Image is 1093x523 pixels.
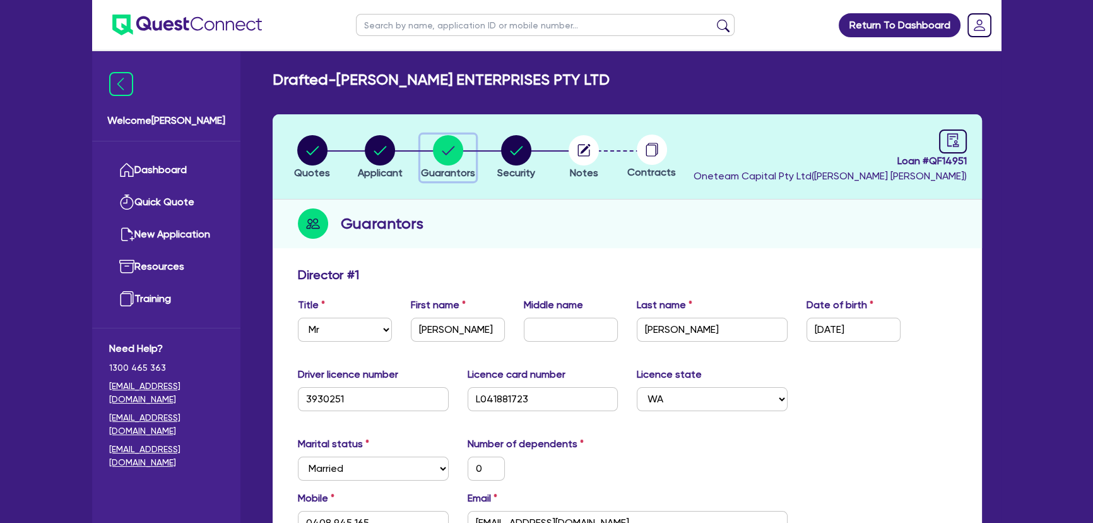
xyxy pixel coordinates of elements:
button: Notes [568,135,600,181]
label: First name [411,298,466,313]
span: Notes [570,167,598,179]
a: Dropdown toggle [963,9,996,42]
span: Security [497,167,535,179]
a: audit [939,129,967,153]
h2: Drafted - [PERSON_NAME] ENTERPRISES PTY LTD [273,71,610,89]
img: icon-menu-close [109,72,133,96]
img: quest-connect-logo-blue [112,15,262,35]
span: audit [946,133,960,147]
label: Middle name [524,298,583,313]
button: Guarantors [420,135,476,181]
label: Driver licence number [298,367,398,382]
label: Title [298,298,325,313]
span: Contracts [627,166,676,178]
span: Quotes [294,167,330,179]
img: resources [119,259,134,274]
img: training [119,291,134,306]
h2: Guarantors [341,212,423,235]
label: Number of dependents [468,436,584,452]
a: Return To Dashboard [839,13,960,37]
span: Guarantors [421,167,475,179]
span: Need Help? [109,341,223,356]
label: Email [468,491,497,506]
a: Quick Quote [109,186,223,219]
a: New Application [109,219,223,251]
a: [EMAIL_ADDRESS][DOMAIN_NAME] [109,380,223,406]
button: Applicant [357,135,403,181]
a: Training [109,283,223,315]
label: Licence state [637,367,702,382]
span: Loan # QF14951 [694,153,967,169]
input: Search by name, application ID or mobile number... [356,14,735,36]
span: Oneteam Capital Pty Ltd ( [PERSON_NAME] [PERSON_NAME] ) [694,170,967,182]
a: Resources [109,251,223,283]
a: [EMAIL_ADDRESS][DOMAIN_NAME] [109,443,223,469]
label: Marital status [298,436,369,452]
span: Applicant [358,167,403,179]
button: Security [497,135,536,181]
span: Welcome [PERSON_NAME] [107,113,225,128]
label: Date of birth [806,298,873,313]
label: Licence card number [468,367,565,382]
label: Mobile [298,491,334,506]
button: Quotes [293,135,331,181]
img: new-application [119,227,134,242]
label: Last name [637,298,692,313]
a: Dashboard [109,154,223,186]
h3: Director # 1 [298,267,359,282]
span: 1300 465 363 [109,361,223,375]
input: DD / MM / YYYY [806,318,901,342]
img: quick-quote [119,195,134,210]
img: step-icon [298,208,328,239]
a: [EMAIL_ADDRESS][DOMAIN_NAME] [109,411,223,438]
